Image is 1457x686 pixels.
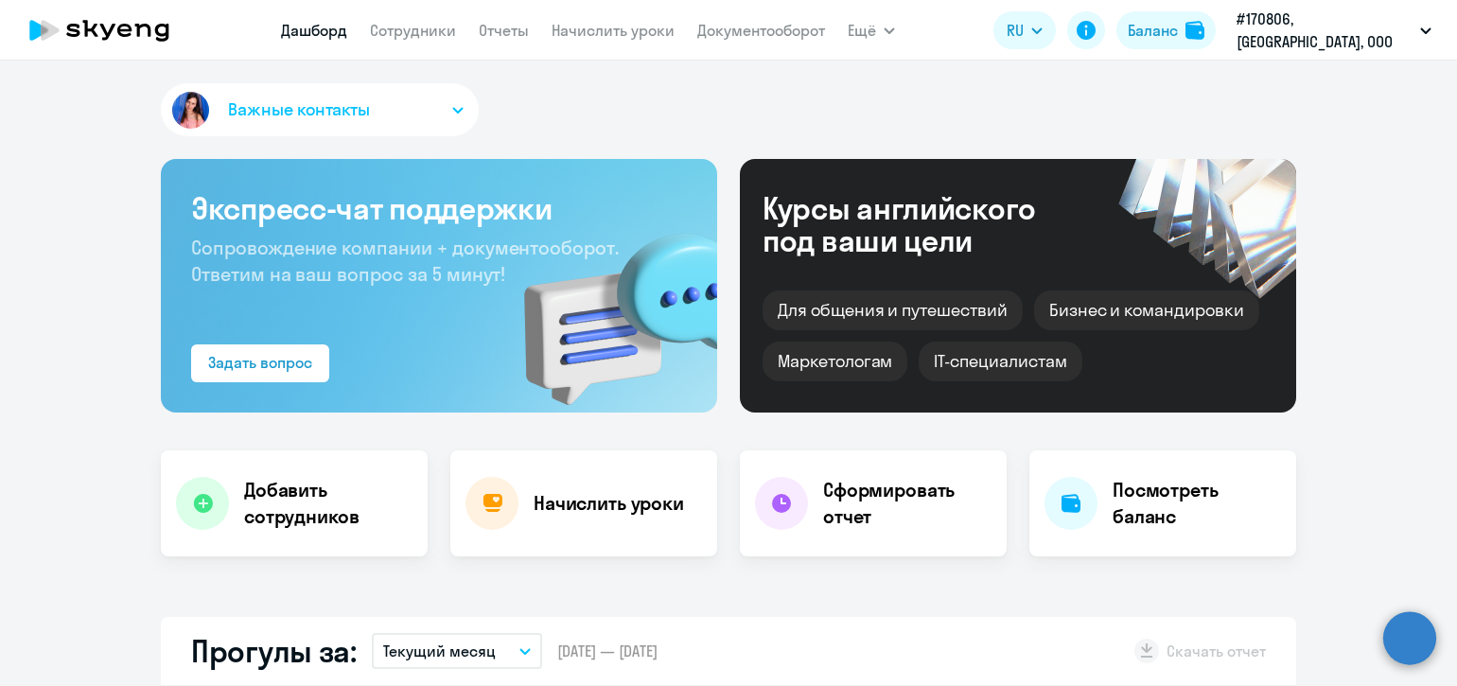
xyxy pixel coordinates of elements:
div: IT-специалистам [919,342,1081,381]
div: Баланс [1128,19,1178,42]
span: Ещё [848,19,876,42]
img: avatar [168,88,213,132]
a: Начислить уроки [552,21,675,40]
h4: Добавить сотрудников [244,477,413,530]
span: Сопровождение компании + документооборот. Ответим на ваш вопрос за 5 минут! [191,236,619,286]
a: Сотрудники [370,21,456,40]
a: Отчеты [479,21,529,40]
img: balance [1185,21,1204,40]
p: #170806, [GEOGRAPHIC_DATA], ООО [1237,8,1413,53]
h4: Посмотреть баланс [1113,477,1281,530]
span: Важные контакты [228,97,370,122]
button: Ещё [848,11,895,49]
a: Документооборот [697,21,825,40]
div: Маркетологам [763,342,907,381]
button: Текущий месяц [372,633,542,669]
img: bg-img [497,200,717,413]
div: Задать вопрос [208,351,312,374]
button: RU [993,11,1056,49]
button: #170806, [GEOGRAPHIC_DATA], ООО [1227,8,1441,53]
a: Дашборд [281,21,347,40]
div: Для общения и путешествий [763,290,1023,330]
h4: Сформировать отчет [823,477,992,530]
p: Текущий месяц [383,640,496,662]
button: Важные контакты [161,83,479,136]
h3: Экспресс-чат поддержки [191,189,687,227]
div: Курсы английского под ваши цели [763,192,1086,256]
h2: Прогулы за: [191,632,357,670]
div: Бизнес и командировки [1034,290,1259,330]
span: [DATE] — [DATE] [557,641,658,661]
span: RU [1007,19,1024,42]
button: Балансbalance [1116,11,1216,49]
h4: Начислить уроки [534,490,684,517]
button: Задать вопрос [191,344,329,382]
